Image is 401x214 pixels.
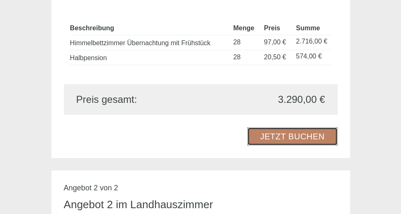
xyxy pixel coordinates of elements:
span: 97,00 € [264,39,286,46]
td: 574,00 € [292,50,331,65]
span: 3.290,00 € [278,92,325,107]
th: Summe [292,22,331,35]
td: 28 [230,50,260,65]
th: Beschreibung [70,22,230,35]
span: 20,50 € [264,53,286,61]
td: 2.716,00 € [292,35,331,50]
td: Himmelbettzimmer Übernachtung mit Frühstück [70,35,230,50]
a: Jetzt buchen [247,127,338,146]
td: Halbpension [70,50,230,65]
div: Angebot 2 im Landhauszimmer [64,197,213,212]
th: Preis [260,22,292,35]
span: Angebot 2 von 2 [64,184,118,192]
td: 28 [230,35,260,50]
th: Menge [230,22,260,35]
div: Preis gesamt: [70,92,201,107]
